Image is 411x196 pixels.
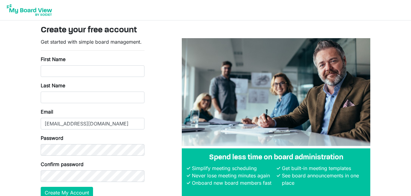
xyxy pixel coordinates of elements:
[190,165,275,172] li: Simplify meeting scheduling
[41,82,65,89] label: Last Name
[190,172,275,179] li: Never lose meeting minutes again
[187,153,365,162] h4: Spend less time on board administration
[280,165,365,172] li: Get built-in meeting templates
[182,38,370,146] img: A photograph of board members sitting at a table
[190,179,275,187] li: Onboard new board members fast
[41,108,53,115] label: Email
[280,172,365,187] li: See board announcements in one place
[5,2,54,18] img: My Board View Logo
[41,56,65,63] label: First Name
[41,134,63,142] label: Password
[41,25,371,36] h3: Create your free account
[41,161,84,168] label: Confirm password
[41,39,142,45] span: Get started with simple board management.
